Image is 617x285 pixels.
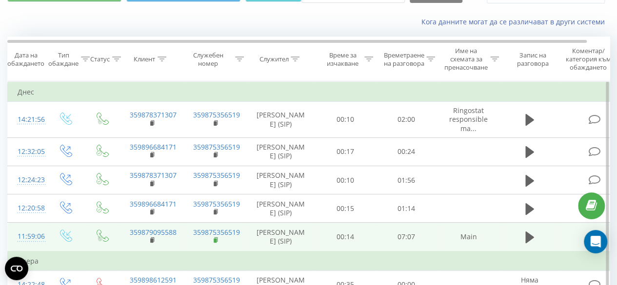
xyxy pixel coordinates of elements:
td: 07:07 [376,223,437,251]
a: 359878371307 [130,171,177,180]
td: 00:24 [376,137,437,166]
div: Времетраене на разговора [383,51,424,68]
td: 00:17 [315,137,376,166]
a: 359879095588 [130,228,177,237]
div: Служебен номер [183,51,233,68]
div: Коментар/категория към обаждането [560,47,617,72]
div: Дата на обаждането [7,51,44,68]
div: 14:21:56 [18,110,37,129]
td: 00:10 [315,166,376,194]
div: Клиент [134,55,155,63]
div: Запис на разговора [509,51,556,68]
td: 02:00 [376,102,437,138]
a: 359896684171 [130,142,177,152]
a: Кога данните могат да се различават в други системи [421,17,610,26]
div: 12:24:23 [18,171,37,190]
td: 00:14 [315,223,376,251]
td: [PERSON_NAME] (SIP) [247,223,315,251]
div: Време за изчакване [323,51,362,68]
div: 11:59:06 [18,227,37,246]
div: Име на схемата за пренасочване [444,47,488,72]
div: Тип обаждане [48,51,79,68]
a: 359875356519 [193,142,240,152]
a: 359898612591 [130,275,177,285]
a: 359875356519 [193,171,240,180]
div: Open Intercom Messenger [584,230,607,253]
td: 01:14 [376,194,437,223]
td: [PERSON_NAME] (SIP) [247,102,315,138]
td: 00:15 [315,194,376,223]
button: Open CMP widget [5,257,28,280]
a: 359896684171 [130,199,177,209]
td: 01:56 [376,166,437,194]
td: [PERSON_NAME] (SIP) [247,166,315,194]
div: 12:32:05 [18,142,37,161]
a: 359875356519 [193,199,240,209]
span: Ringostat responsible ma... [449,106,488,133]
a: 359875356519 [193,228,240,237]
td: Main [437,223,500,251]
td: [PERSON_NAME] (SIP) [247,194,315,223]
td: 00:10 [315,102,376,138]
div: 12:20:58 [18,199,37,218]
a: 359875356519 [193,110,240,119]
div: Служител [259,55,288,63]
div: Статус [90,55,110,63]
a: 359878371307 [130,110,177,119]
td: [PERSON_NAME] (SIP) [247,137,315,166]
a: 359875356519 [193,275,240,285]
